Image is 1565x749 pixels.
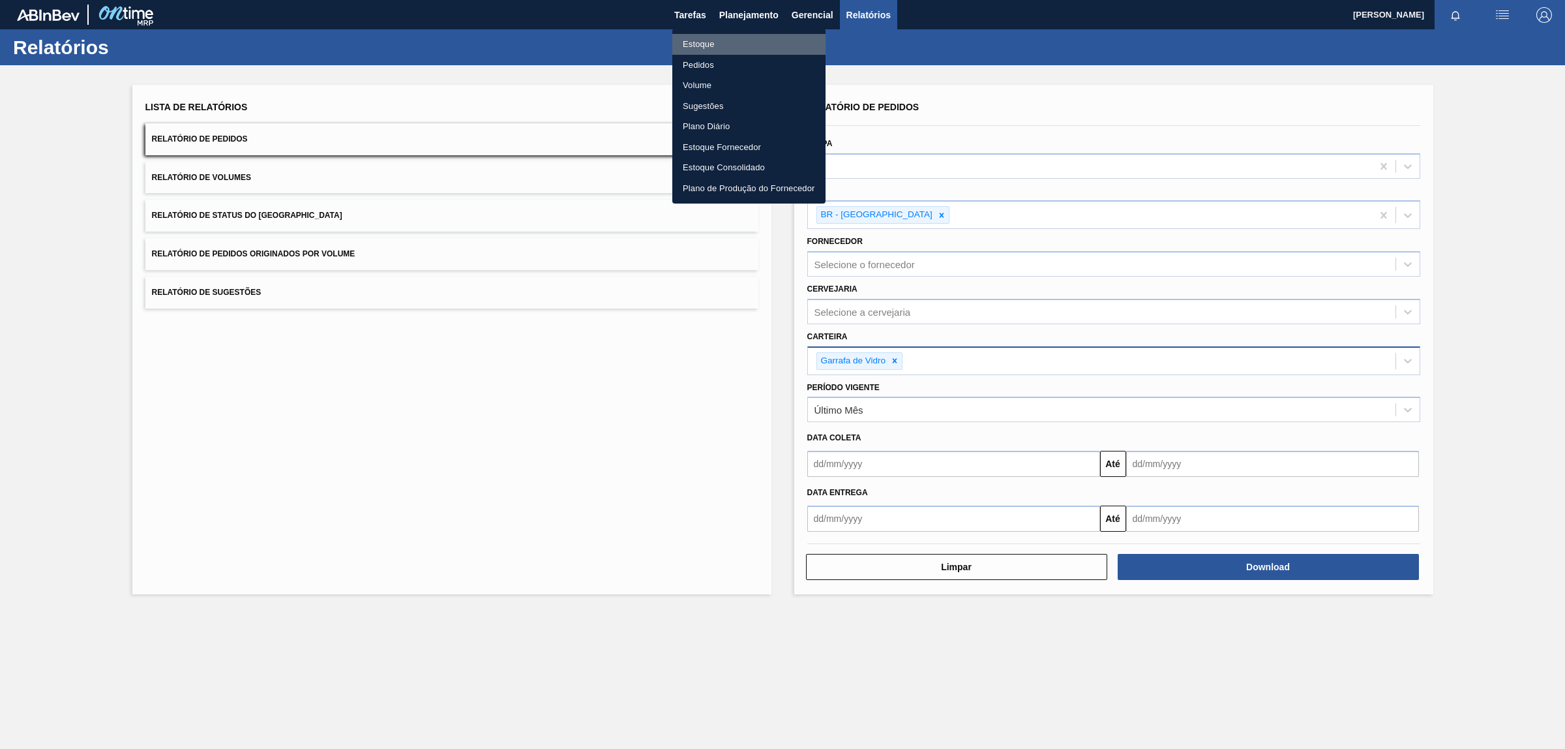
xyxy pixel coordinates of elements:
a: Plano de Produção do Fornecedor [672,178,826,199]
a: Pedidos [672,55,826,76]
a: Volume [672,75,826,96]
a: Plano Diário [672,116,826,137]
a: Estoque Fornecedor [672,137,826,158]
a: Estoque Consolidado [672,157,826,178]
a: Sugestões [672,96,826,117]
a: Estoque [672,34,826,55]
